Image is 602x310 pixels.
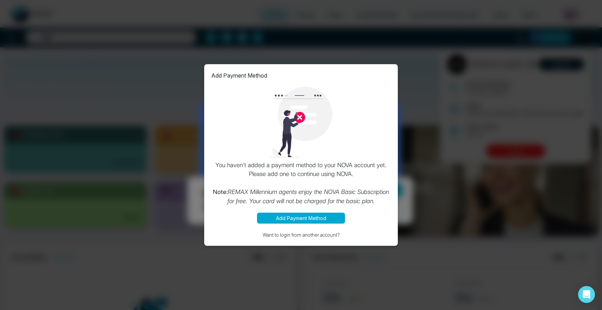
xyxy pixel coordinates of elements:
p: Add Payment Method [211,71,267,80]
i: REMAX Millennium agents enjoy the NOVA Basic Subscription for free. Your card will not be charged... [227,188,389,205]
button: Want to login from another account? [211,231,391,239]
p: You haven't added a payment method to your NOVA account yet. Please add one to continue using NOVA. [211,161,391,206]
div: Open Intercom Messenger [578,286,595,303]
button: Add Payment Method [257,213,345,224]
strong: Note: [213,188,228,195]
img: loading [266,87,336,157]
